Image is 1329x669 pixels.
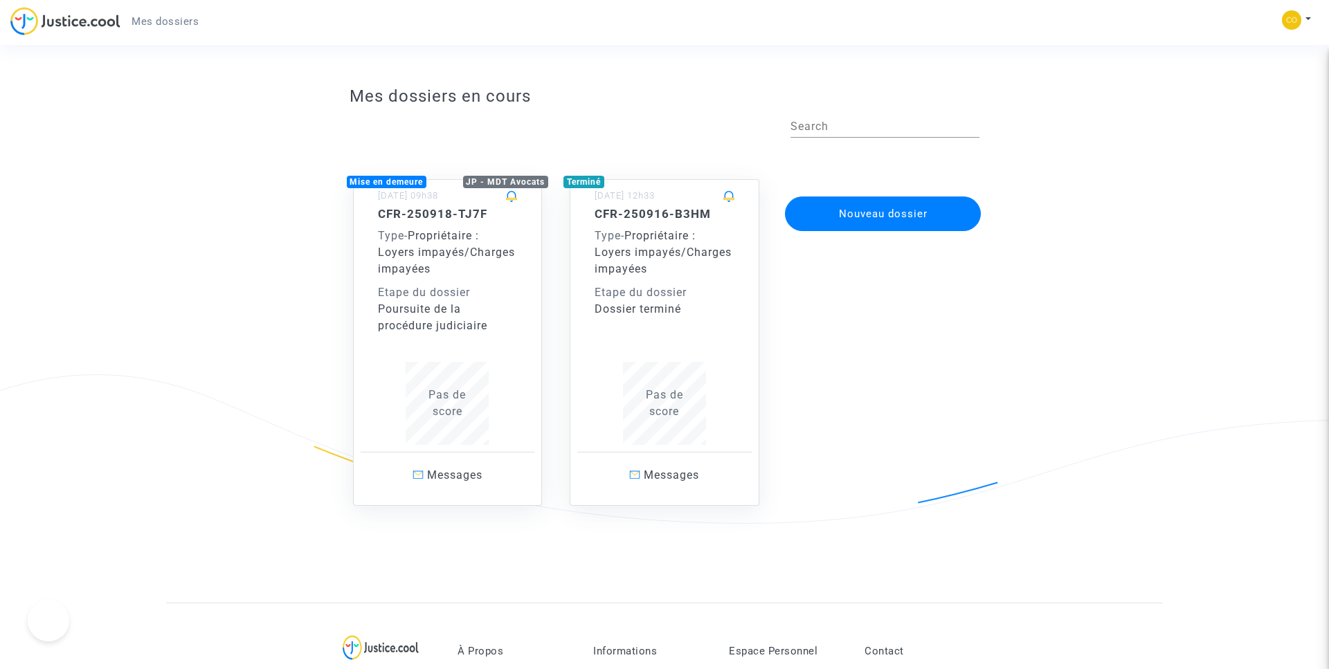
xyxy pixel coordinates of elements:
div: Poursuite de la procédure judiciaire [378,301,518,334]
h5: CFR-250916-B3HM [595,207,734,221]
p: Informations [593,645,708,657]
a: Mise en demeureJP - MDT Avocats[DATE] 09h38CFR-250918-TJ7FType-Propriétaire : Loyers impayés/Char... [339,152,557,506]
span: - [595,229,624,242]
a: Messages [577,452,752,498]
div: JP - MDT Avocats [463,176,549,188]
p: Contact [865,645,979,657]
a: Messages [361,452,535,498]
div: Etape du dossier [595,284,734,301]
a: Nouveau dossier [784,187,983,201]
small: [DATE] 09h38 [378,190,438,201]
h3: Mes dossiers en cours [350,86,980,107]
span: Mes dossiers [132,15,199,28]
span: Pas de score [428,388,466,418]
img: 38b4a36a50ee8c19d5d4da1f2d0098ea [1282,10,1301,30]
span: - [378,229,408,242]
img: jc-logo.svg [10,7,120,35]
p: À Propos [458,645,572,657]
img: logo-lg.svg [343,635,419,660]
span: Pas de score [646,388,683,418]
p: Espace Personnel [729,645,844,657]
button: Nouveau dossier [785,196,982,231]
small: [DATE] 12h33 [595,190,655,201]
h5: CFR-250918-TJ7F [378,207,518,221]
div: Terminé [563,176,604,188]
span: Propriétaire : Loyers impayés/Charges impayées [378,229,515,275]
span: Type [378,229,404,242]
div: Mise en demeure [347,176,427,188]
div: Etape du dossier [378,284,518,301]
a: Mes dossiers [120,11,210,32]
span: Messages [644,468,699,482]
span: Messages [427,468,482,482]
div: Dossier terminé [595,301,734,318]
a: Terminé[DATE] 12h33CFR-250916-B3HMType-Propriétaire : Loyers impayés/Charges impayéesEtape du dos... [556,152,773,506]
iframe: Help Scout Beacon - Open [28,600,69,641]
span: Propriétaire : Loyers impayés/Charges impayées [595,229,732,275]
span: Type [595,229,621,242]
